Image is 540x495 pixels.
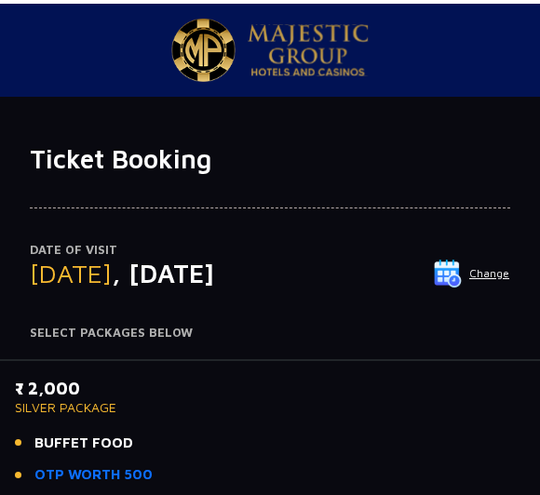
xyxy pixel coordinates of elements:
img: Majestic Pride [248,20,369,73]
button: Change [433,255,510,285]
h1: Ticket Booking [30,140,510,171]
span: BUFFET FOOD [34,429,133,450]
span: , [DATE] [112,254,214,285]
a: OTP WORTH 500 [34,461,153,482]
p: ₹ 2,000 [15,372,525,397]
img: Majestic Pride [171,15,236,78]
span: [DATE] [30,254,112,285]
p: SILVER PACKAGE [15,397,525,410]
h4: Select Packages Below [30,322,510,337]
p: Date of Visit [30,237,510,256]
